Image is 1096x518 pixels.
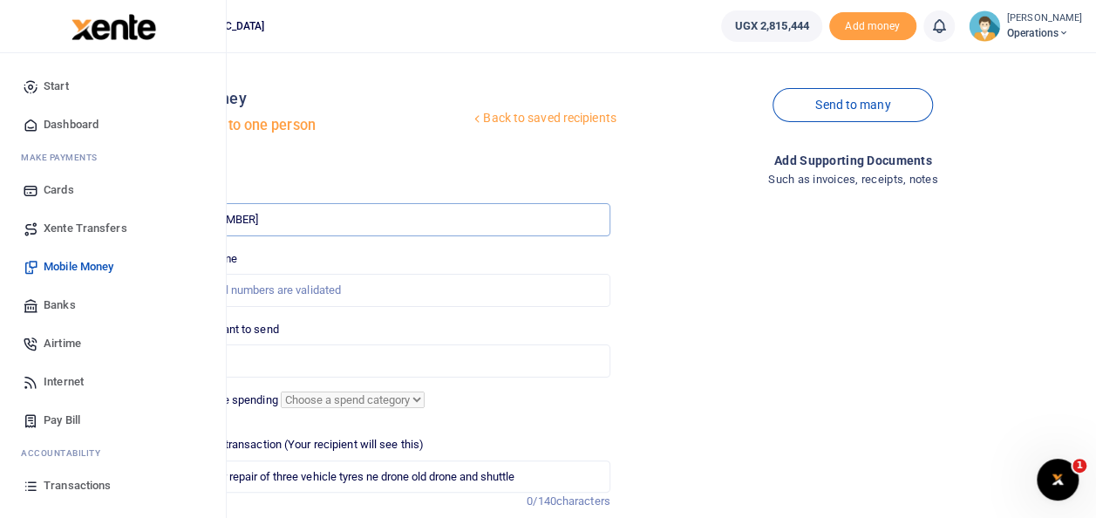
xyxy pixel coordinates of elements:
[527,494,556,508] span: 0/140
[969,10,1082,42] a: profile-user [PERSON_NAME] Operations
[145,117,470,134] h5: Send money to one person
[152,344,609,378] input: UGX
[829,12,916,41] span: Add money
[969,10,1000,42] img: profile-user
[624,170,1082,189] h4: Such as invoices, receipts, notes
[14,401,212,440] a: Pay Bill
[624,151,1082,170] h4: Add supporting Documents
[14,67,212,106] a: Start
[14,248,212,286] a: Mobile Money
[773,88,933,122] a: Send to many
[44,296,76,314] span: Banks
[145,89,470,108] h4: Mobile money
[14,440,212,467] li: Ac
[44,335,81,352] span: Airtime
[44,181,74,199] span: Cards
[14,106,212,144] a: Dashboard
[14,363,212,401] a: Internet
[14,324,212,363] a: Airtime
[44,477,111,494] span: Transactions
[44,220,127,237] span: Xente Transfers
[44,78,69,95] span: Start
[1037,459,1079,501] iframe: Intercom live chat
[14,171,212,209] a: Cards
[152,436,424,453] label: Memo for this transaction (Your recipient will see this)
[44,412,80,429] span: Pay Bill
[734,17,808,35] span: UGX 2,815,444
[44,373,84,391] span: Internet
[152,460,609,494] input: Enter extra information
[829,12,916,41] li: Toup your wallet
[152,203,609,236] input: Enter phone number
[14,144,212,171] li: M
[14,286,212,324] a: Banks
[1007,11,1082,26] small: [PERSON_NAME]
[721,10,821,42] a: UGX 2,815,444
[44,116,99,133] span: Dashboard
[714,10,828,42] li: Wallet ballance
[70,19,156,32] a: logo-small logo-large logo-large
[14,467,212,505] a: Transactions
[829,18,916,31] a: Add money
[470,103,617,134] a: Back to saved recipients
[71,14,156,40] img: logo-large
[34,446,100,460] span: countability
[1007,25,1082,41] span: Operations
[1072,459,1086,473] span: 1
[44,258,113,276] span: Mobile Money
[30,151,98,164] span: ake Payments
[14,209,212,248] a: Xente Transfers
[152,274,609,307] input: MTN & Airtel numbers are validated
[556,494,610,508] span: characters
